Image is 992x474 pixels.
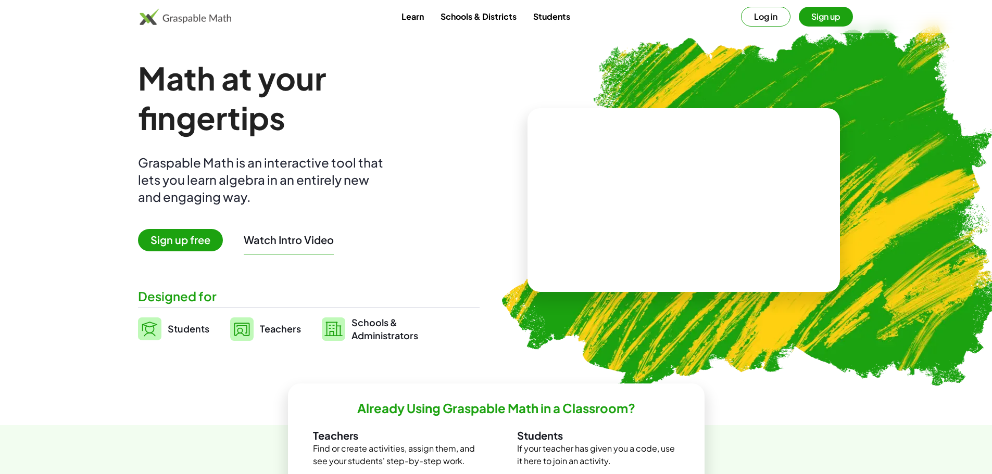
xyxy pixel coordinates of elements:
h1: Math at your fingertips [138,58,469,137]
a: Students [525,7,579,26]
button: Sign up [799,7,853,27]
button: Log in [741,7,790,27]
img: svg%3e [138,317,161,340]
div: Designed for [138,288,480,305]
a: Students [138,316,209,342]
img: svg%3e [230,317,254,341]
span: Schools & Administrators [351,316,418,342]
span: Teachers [260,323,301,335]
a: Schools & Districts [432,7,525,26]
a: Schools &Administrators [322,316,418,342]
a: Teachers [230,316,301,342]
p: Find or create activities, assign them, and see your students' step-by-step work. [313,442,475,467]
h2: Already Using Graspable Math in a Classroom? [357,400,635,416]
div: Graspable Math is an interactive tool that lets you learn algebra in an entirely new and engaging... [138,154,388,206]
p: If your teacher has given you a code, use it here to join an activity. [517,442,680,467]
button: Watch Intro Video [244,233,334,247]
a: Learn [393,7,432,26]
img: svg%3e [322,317,345,341]
span: Students [168,323,209,335]
h3: Students [517,429,680,442]
h3: Teachers [313,429,475,442]
video: What is this? This is dynamic math notation. Dynamic math notation plays a central role in how Gr... [606,161,762,239]
span: Sign up free [138,229,223,251]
